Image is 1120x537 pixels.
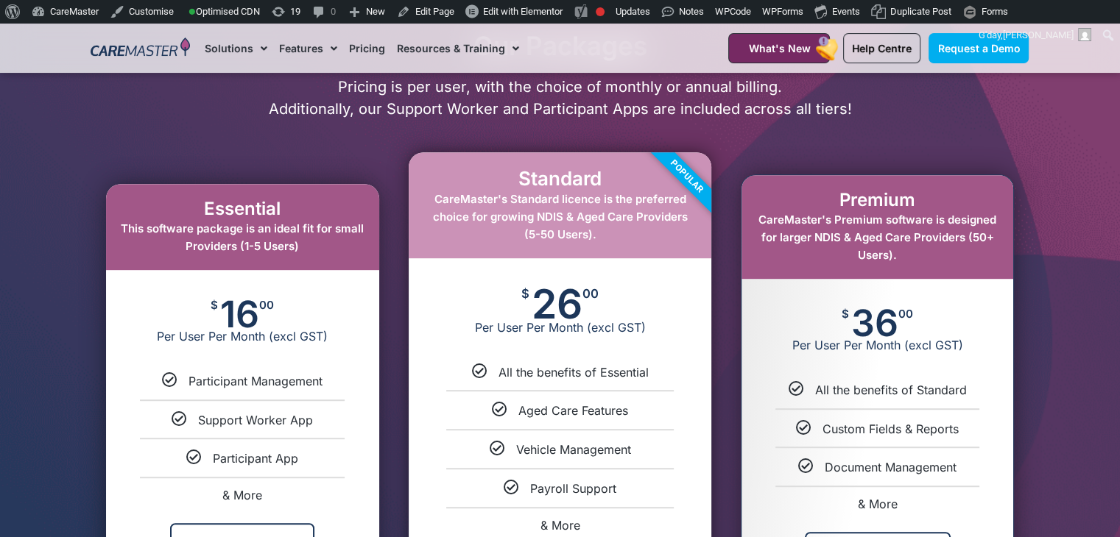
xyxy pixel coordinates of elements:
h2: Standard [423,167,697,190]
span: 00 [898,308,913,319]
span: Custom Fields & Reports [823,422,959,436]
span: Request a Demo [937,42,1020,54]
span: 00 [582,288,599,300]
span: & More [858,497,898,511]
span: Support Worker App [198,413,313,427]
span: 36 [851,308,898,338]
span: 26 [532,288,582,320]
h2: Premium [756,190,999,211]
a: Help Centre [843,33,920,63]
p: Pricing is per user, with the choice of monthly or annual billing. Additionally, our Support Work... [84,76,1037,120]
span: & More [540,518,580,533]
span: What's New [748,42,810,54]
span: $ [842,308,849,319]
a: What's New [728,33,830,63]
a: G'day, [973,24,1097,47]
span: Help Centre [852,42,912,54]
div: Focus keyphrase not set [596,7,605,16]
span: & More [222,488,262,502]
span: 00 [259,299,274,310]
a: Pricing [349,24,385,73]
span: All the benefits of Standard [815,383,967,397]
h2: Essential [121,199,364,220]
a: Solutions [205,24,267,73]
span: $ [521,288,529,300]
a: Features [279,24,337,73]
span: Per User Per Month (excl GST) [409,320,711,335]
span: CareMaster's Premium software is designed for larger NDIS & Aged Care Providers (50+ Users). [758,213,996,262]
span: Payroll Support [530,481,616,496]
span: Participant Management [189,374,323,388]
span: Edit with Elementor [483,6,563,17]
span: Participant App [213,451,298,466]
img: CareMaster Logo [91,38,190,60]
span: Document Management [825,460,957,474]
div: Popular [603,93,771,260]
a: Resources & Training [397,24,519,73]
span: This software package is an ideal fit for small Providers (1-5 Users) [121,221,364,253]
span: All the benefits of Essential [498,365,648,380]
span: $ [211,299,218,310]
span: 16 [220,299,259,329]
span: Aged Care Features [518,403,628,418]
span: [PERSON_NAME] [1003,29,1074,40]
span: CareMaster's Standard licence is the preferred choice for growing NDIS & Aged Care Providers (5-5... [432,192,687,241]
nav: Menu [205,24,692,73]
span: Per User Per Month (excl GST) [742,338,1013,352]
span: Vehicle Management [515,442,630,457]
span: Per User Per Month (excl GST) [106,329,379,344]
a: Request a Demo [929,33,1029,63]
